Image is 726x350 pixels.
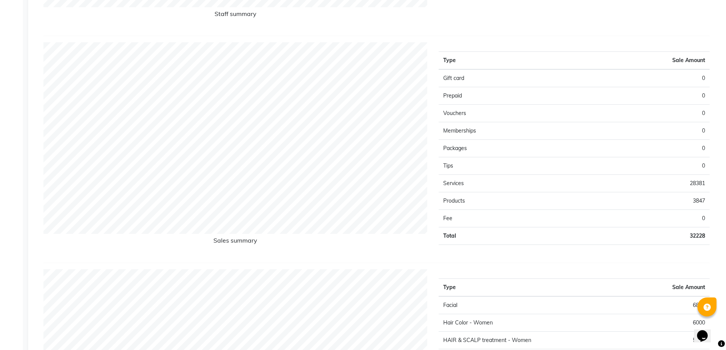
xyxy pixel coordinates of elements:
td: Prepaid [439,87,574,105]
td: HAIR & SCALP treatment - Women [439,331,628,349]
td: 6000 [628,314,710,331]
td: Vouchers [439,105,574,122]
td: 0 [574,87,710,105]
td: 3847 [574,192,710,210]
td: 0 [574,140,710,157]
td: Hair Color - Women [439,314,628,331]
td: 5999 [628,331,710,349]
th: Type [439,278,628,296]
td: 0 [574,157,710,175]
th: Sale Amount [628,278,710,296]
h6: Staff summary [43,10,427,21]
td: Fee [439,210,574,227]
td: Gift card [439,69,574,87]
td: 0 [574,105,710,122]
td: Services [439,175,574,192]
td: 32228 [574,227,710,245]
td: 0 [574,210,710,227]
td: Products [439,192,574,210]
h6: Sales summary [43,237,427,247]
iframe: chat widget [694,320,718,342]
th: Sale Amount [574,52,710,70]
td: Facial [439,296,628,314]
td: 6815 [628,296,710,314]
td: 28381 [574,175,710,192]
td: 0 [574,69,710,87]
th: Type [439,52,574,70]
td: Tips [439,157,574,175]
td: 0 [574,122,710,140]
td: Packages [439,140,574,157]
td: Total [439,227,574,245]
td: Memberships [439,122,574,140]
